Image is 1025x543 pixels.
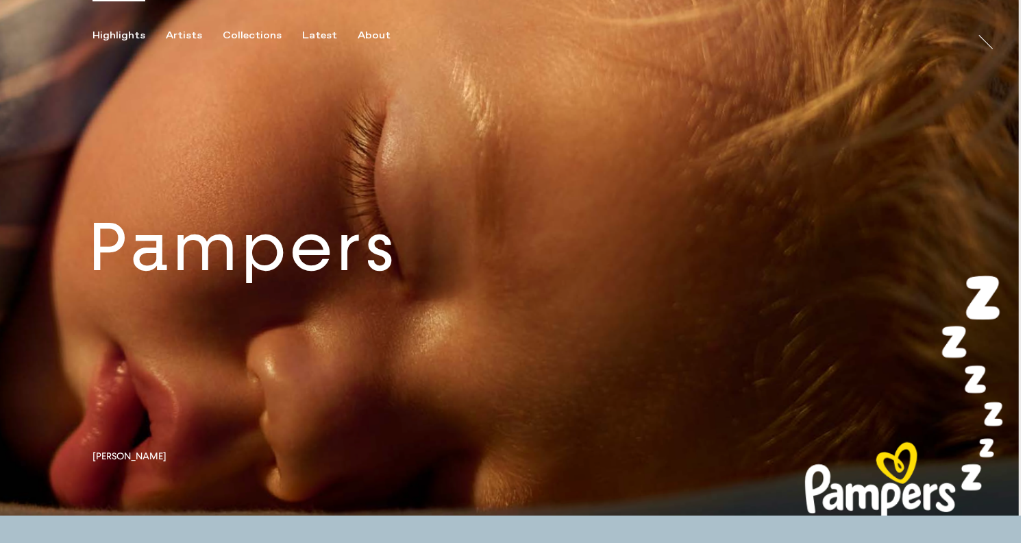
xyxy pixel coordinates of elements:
div: About [358,29,391,42]
div: Latest [302,29,337,42]
div: Collections [223,29,282,42]
button: Highlights [92,29,166,42]
button: Latest [302,29,358,42]
div: Highlights [92,29,145,42]
button: About [358,29,411,42]
button: Artists [166,29,223,42]
button: Collections [223,29,302,42]
div: Artists [166,29,202,42]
